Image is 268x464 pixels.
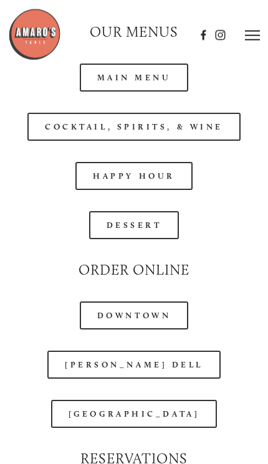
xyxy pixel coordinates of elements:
[80,301,188,329] a: Downtown
[47,351,221,379] a: [PERSON_NAME] Dell
[8,8,61,61] img: Amaro's Table
[27,113,241,141] a: Cocktail, Spirits, & Wine
[89,211,179,239] a: Dessert
[51,400,217,428] a: [GEOGRAPHIC_DATA]
[16,260,252,280] h2: Order Online
[80,64,189,92] a: Main Menu
[75,162,193,190] a: Happy Hour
